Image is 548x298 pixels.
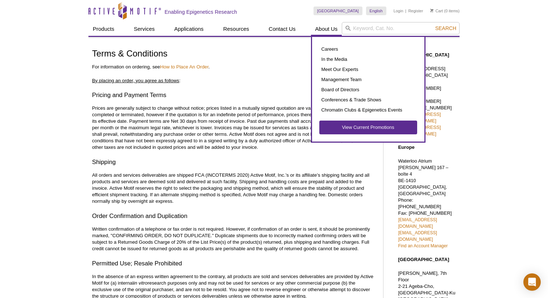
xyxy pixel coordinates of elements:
[394,8,403,13] a: Login
[319,121,417,134] a: View Current Promotions
[92,49,376,59] h1: Terms & Conditions
[319,105,417,115] a: Chromatin Clubs & Epigenetics Events
[319,85,417,95] a: Board of Directors
[311,22,342,36] a: About Us
[405,7,406,15] li: |
[430,8,443,13] a: Cart
[264,22,300,36] a: Contact Us
[170,22,208,36] a: Applications
[219,22,254,36] a: Resources
[408,8,423,13] a: Register
[398,217,437,229] a: [EMAIL_ADDRESS][DOMAIN_NAME]
[92,259,376,268] h3: Permitted Use; Resale Prohibited
[398,158,456,249] p: Waterloo Atrium Phone: [PHONE_NUMBER] Fax: [PHONE_NUMBER]
[319,95,417,105] a: Conferences & Trade Shows
[342,22,460,34] input: Keyword, Cat. No.
[88,22,119,36] a: Products
[92,226,376,252] p: Written confirmation of a telephone or fax order is not required. However, if confirmation of an ...
[430,7,460,15] li: (0 items)
[92,212,376,221] h3: Order Confirmation and Duplication
[92,91,376,100] h3: Pricing and Payment Terms
[133,280,148,286] i: in vitro
[129,22,159,36] a: Services
[398,144,414,150] strong: Europe
[430,9,433,12] img: Your Cart
[398,257,449,262] strong: [GEOGRAPHIC_DATA]
[92,78,179,83] u: By placing an order, you agree as follows
[398,243,448,248] a: Find an Account Manager
[319,54,417,64] a: In the Media
[435,25,456,31] span: Search
[319,64,417,75] a: Meet Our Experts
[92,158,376,167] h3: Shipping
[92,172,376,205] p: All orders and services deliverables are shipped FCA (INCOTERMS 2020) Active Motif, Inc.’s or its...
[366,7,386,15] a: English
[319,75,417,85] a: Management Team
[92,105,376,151] p: Prices are generally subject to change without notice; prices listed in a mutually signed quotati...
[523,273,541,291] div: Open Intercom Messenger
[160,64,208,70] a: How to Place An Order
[92,64,376,70] p: For information on ordering, see .
[319,44,417,54] a: Careers
[398,66,456,137] p: [STREET_ADDRESS] [GEOGRAPHIC_DATA] Toll Free: [PHONE_NUMBER] Direct: [PHONE_NUMBER] Fax: [PHONE_N...
[398,230,437,242] a: [EMAIL_ADDRESS][DOMAIN_NAME]
[314,7,362,15] a: [GEOGRAPHIC_DATA]
[165,9,237,15] h2: Enabling Epigenetics Research
[92,77,376,84] p: :
[433,25,458,32] button: Search
[398,165,448,196] span: [PERSON_NAME] 167 – boîte 4 BE-1410 [GEOGRAPHIC_DATA], [GEOGRAPHIC_DATA]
